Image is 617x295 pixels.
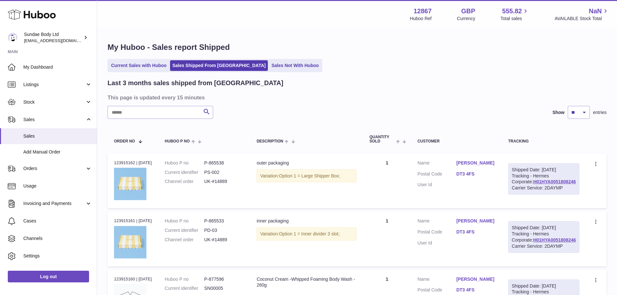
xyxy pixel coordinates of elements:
[204,160,244,166] dd: P-865538
[114,139,135,143] span: Order No
[512,167,576,173] div: Shipped Date: [DATE]
[456,160,495,166] a: [PERSON_NAME]
[114,218,152,224] div: 123915161 | [DATE]
[414,7,432,16] strong: 12867
[23,253,92,259] span: Settings
[417,139,495,143] div: Customer
[24,38,95,43] span: [EMAIL_ADDRESS][DOMAIN_NAME]
[165,160,204,166] dt: Huboo P no
[417,287,456,295] dt: Postal Code
[204,276,244,282] dd: P-877596
[23,64,92,70] span: My Dashboard
[165,285,204,291] dt: Current identifier
[508,163,579,195] div: Tracking - Hermes Corporate:
[589,7,602,16] span: NaN
[24,31,82,44] div: Sundae Body Ltd
[114,276,152,282] div: 123915160 | [DATE]
[23,235,92,242] span: Channels
[512,283,576,289] div: Shipped Date: [DATE]
[170,60,268,71] a: Sales Shipped From [GEOGRAPHIC_DATA]
[461,7,475,16] strong: GBP
[23,149,92,155] span: Add Manual Order
[456,218,495,224] a: [PERSON_NAME]
[417,218,456,226] dt: Name
[417,240,456,246] dt: User Id
[363,211,411,266] td: 1
[23,133,92,139] span: Sales
[114,226,146,258] img: SundaeShipper.jpg
[533,237,576,243] a: H01HYA0051808246
[279,173,340,178] span: Option 1 = Large Shipper Box;
[456,287,495,293] a: DT3 4FS
[257,227,356,241] div: Variation:
[109,60,169,71] a: Current Sales with Huboo
[456,276,495,282] a: [PERSON_NAME]
[23,218,92,224] span: Cases
[108,79,283,87] h2: Last 3 months sales shipped from [GEOGRAPHIC_DATA]
[204,178,244,185] dd: UK-#14889
[165,276,204,282] dt: Huboo P no
[502,7,522,16] span: 555.82
[114,160,152,166] div: 123915162 | [DATE]
[500,16,529,22] span: Total sales
[257,160,356,166] div: outer packaging
[204,285,244,291] dd: SN00005
[370,135,394,143] span: Quantity Sold
[269,60,321,71] a: Sales Not With Huboo
[257,276,356,289] div: Coconut Cream -Whipped Foaming Body Wash - 260g
[508,139,579,143] div: Tracking
[410,16,432,22] div: Huboo Ref
[417,229,456,237] dt: Postal Code
[279,231,339,236] span: Option 1 = Inner divider 3 slot;
[512,185,576,191] div: Carrier Service: 2DAYMP
[23,82,85,88] span: Listings
[165,218,204,224] dt: Huboo P no
[512,225,576,231] div: Shipped Date: [DATE]
[23,99,85,105] span: Stock
[165,178,204,185] dt: Channel order
[165,139,190,143] span: Huboo P no
[165,237,204,243] dt: Channel order
[114,168,146,200] img: SundaeShipper_16a6fc00-6edf-4928-86da-7e3aaa1396b4.jpg
[204,237,244,243] dd: UK-#14889
[23,165,85,172] span: Orders
[204,218,244,224] dd: P-865533
[23,183,92,189] span: Usage
[456,229,495,235] a: DT3 4FS
[257,169,356,183] div: Variation:
[363,153,411,208] td: 1
[417,171,456,179] dt: Postal Code
[204,227,244,233] dd: PD-03
[8,33,17,42] img: internalAdmin-12867@internal.huboo.com
[508,221,579,253] div: Tracking - Hermes Corporate:
[554,7,609,22] a: NaN AVAILABLE Stock Total
[593,109,607,116] span: entries
[457,16,475,22] div: Currency
[554,16,609,22] span: AVAILABLE Stock Total
[417,276,456,284] dt: Name
[500,7,529,22] a: 555.82 Total sales
[23,200,85,207] span: Invoicing and Payments
[512,243,576,249] div: Carrier Service: 2DAYMP
[257,218,356,224] div: inner packaging
[533,179,576,184] a: H01HYA0051808246
[23,117,85,123] span: Sales
[165,169,204,176] dt: Current identifier
[165,227,204,233] dt: Current identifier
[204,169,244,176] dd: PS-002
[456,171,495,177] a: DT3 4FS
[257,139,283,143] span: Description
[553,109,565,116] label: Show
[108,94,605,101] h3: This page is updated every 15 minutes
[108,42,607,52] h1: My Huboo - Sales report Shipped
[417,160,456,168] dt: Name
[8,271,89,282] a: Log out
[417,182,456,188] dt: User Id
